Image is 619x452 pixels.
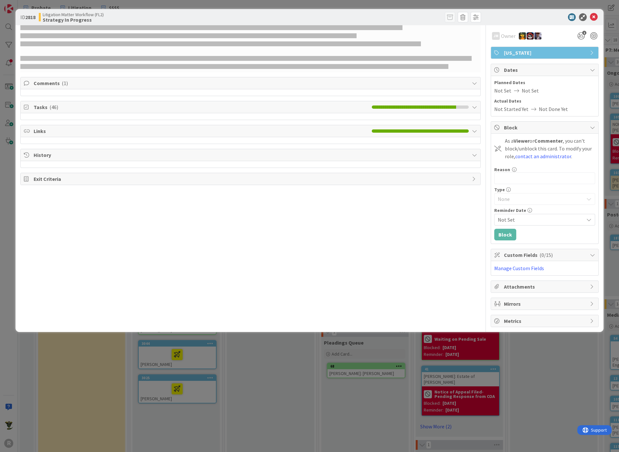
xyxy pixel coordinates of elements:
[534,138,563,144] b: Commenter
[582,31,586,35] span: 1
[25,14,36,20] b: 2818
[534,32,541,39] img: ML
[505,137,595,160] div: As a or , you can't block/unblock this card. To modify your role, .
[494,79,595,86] span: Planned Dates
[515,153,571,160] a: contact an administrator
[504,300,587,308] span: Mirrors
[34,127,368,135] span: Links
[49,104,58,110] span: ( 46 )
[34,79,469,87] span: Comments
[519,32,526,39] img: MR
[527,32,534,39] img: JS
[504,283,587,291] span: Attachments
[494,98,595,105] span: Actual Dates
[494,105,528,113] span: Not Started Yet
[539,105,568,113] span: Not Done Yet
[43,17,104,22] b: Strategy In Progress
[504,251,587,259] span: Custom Fields
[14,1,29,9] span: Support
[492,32,500,40] div: JM
[504,317,587,325] span: Metrics
[494,87,511,94] span: Not Set
[501,32,516,40] span: Owner
[504,124,587,131] span: Block
[43,12,104,17] span: Litigation Matter Workflow (FL2)
[494,208,526,213] span: Reminder Date
[498,216,584,224] span: Not Set
[522,87,539,94] span: Not Set
[504,49,587,57] span: [US_STATE]
[514,138,529,144] b: Viewer
[62,80,68,86] span: ( 1 )
[34,103,368,111] span: Tasks
[34,151,469,159] span: History
[34,175,469,183] span: Exit Criteria
[498,194,581,204] span: None
[504,66,587,74] span: Dates
[494,229,516,240] button: Block
[494,187,505,192] span: Type
[539,252,553,258] span: ( 0/15 )
[494,265,544,271] a: Manage Custom Fields
[20,13,36,21] span: ID
[494,167,510,172] label: Reason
